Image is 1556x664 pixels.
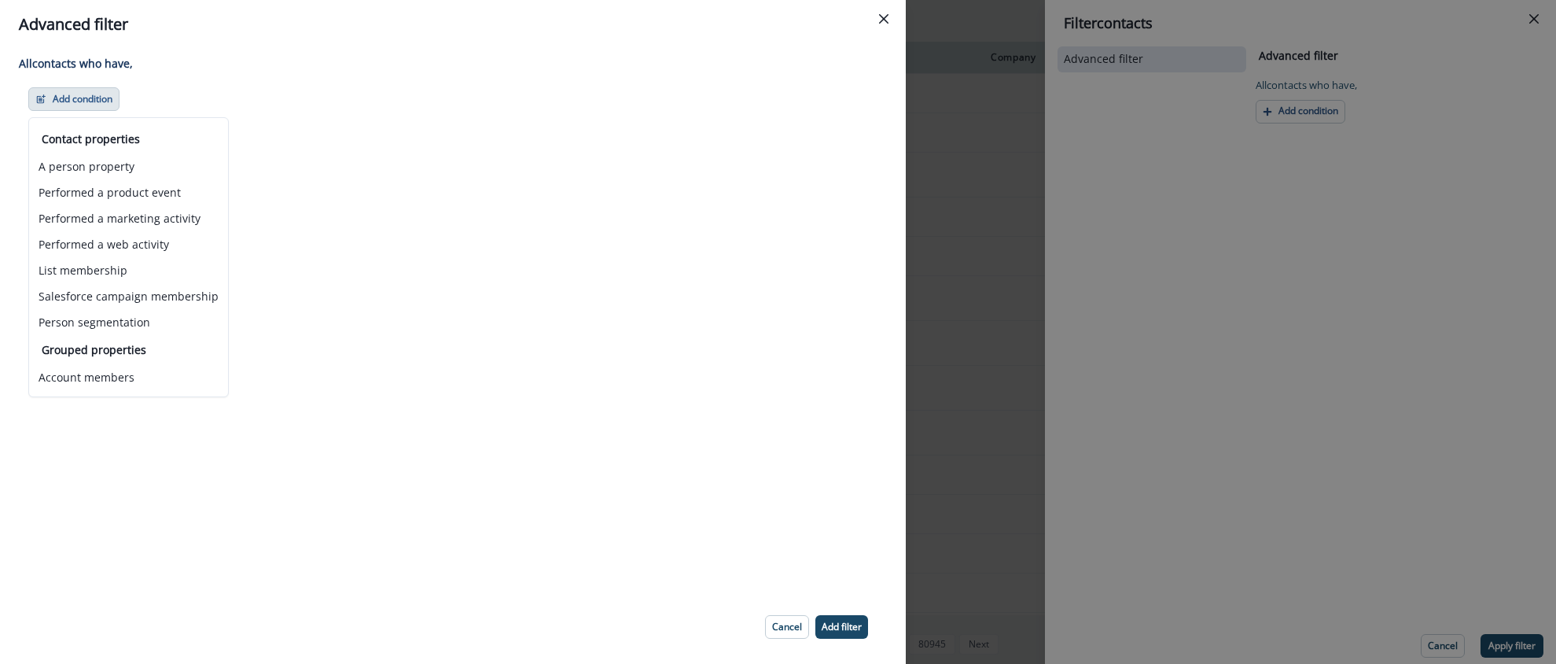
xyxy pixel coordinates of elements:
button: Add filter [815,615,868,639]
p: Cancel [772,622,802,633]
button: A person property [29,153,228,179]
button: Salesforce campaign membership [29,283,228,309]
div: Advanced filter [19,13,887,36]
button: Cancel [765,615,809,639]
p: Grouped properties [42,341,215,358]
button: Add condition [28,87,120,111]
p: All contact s who have, [19,55,877,72]
button: Close [871,6,896,31]
button: Person segmentation [29,309,228,335]
p: Add filter [822,622,862,633]
button: Performed a marketing activity [29,205,228,231]
button: List membership [29,257,228,283]
button: Performed a web activity [29,231,228,257]
button: Account members [29,364,228,390]
button: Performed a product event [29,179,228,205]
p: Contact properties [42,131,215,147]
